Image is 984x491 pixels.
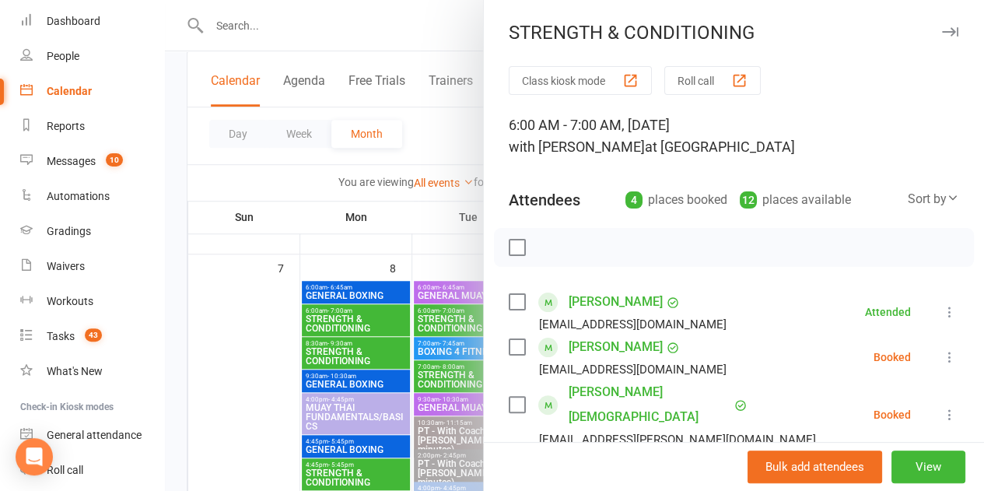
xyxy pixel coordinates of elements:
div: [EMAIL_ADDRESS][PERSON_NAME][DOMAIN_NAME] [539,430,816,450]
button: Class kiosk mode [509,66,652,95]
a: Waivers [20,249,164,284]
div: Attended [865,307,911,317]
div: [EMAIL_ADDRESS][DOMAIN_NAME] [539,314,727,335]
div: Attendees [509,189,580,211]
a: People [20,39,164,74]
div: Booked [874,409,911,420]
div: What's New [47,365,103,377]
a: Automations [20,179,164,214]
a: General attendance kiosk mode [20,418,164,453]
a: [PERSON_NAME] [569,289,663,314]
span: 10 [106,153,123,167]
div: Waivers [47,260,85,272]
div: Open Intercom Messenger [16,438,53,475]
div: Reports [47,120,85,132]
div: Calendar [47,85,92,97]
a: What's New [20,354,164,389]
div: Roll call [47,464,83,476]
div: Workouts [47,295,93,307]
div: places available [740,189,851,211]
div: People [47,50,79,62]
div: Gradings [47,225,91,237]
a: Reports [20,109,164,144]
div: STRENGTH & CONDITIONING [484,22,984,44]
a: Calendar [20,74,164,109]
div: Messages [47,155,96,167]
a: [PERSON_NAME] [569,335,663,359]
a: [PERSON_NAME][DEMOGRAPHIC_DATA] [569,380,730,430]
div: places booked [625,189,727,211]
button: Roll call [664,66,761,95]
div: 12 [740,191,757,209]
div: Tasks [47,330,75,342]
div: 6:00 AM - 7:00 AM, [DATE] [509,114,959,158]
div: Dashboard [47,15,100,27]
a: Workouts [20,284,164,319]
a: Gradings [20,214,164,249]
div: Sort by [908,189,959,209]
span: at [GEOGRAPHIC_DATA] [645,139,795,155]
div: General attendance [47,429,142,441]
a: Dashboard [20,4,164,39]
a: Tasks 43 [20,319,164,354]
button: Bulk add attendees [748,451,882,483]
div: Automations [47,190,110,202]
div: Booked [874,352,911,363]
div: 4 [625,191,643,209]
div: [EMAIL_ADDRESS][DOMAIN_NAME] [539,359,727,380]
a: Messages 10 [20,144,164,179]
span: 43 [85,328,102,342]
span: with [PERSON_NAME] [509,139,645,155]
button: View [891,451,965,483]
a: Roll call [20,453,164,488]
